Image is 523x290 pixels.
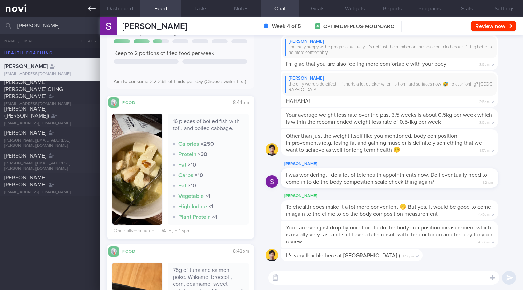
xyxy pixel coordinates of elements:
div: [PERSON_NAME] [281,192,519,200]
img: 16 pieces of boiled fish with tofu and boiled cabbage. [112,114,162,225]
div: [PERSON_NAME][EMAIL_ADDRESS][PERSON_NAME][DOMAIN_NAME] [4,138,96,148]
div: [EMAIL_ADDRESS][DOMAIN_NAME] [4,72,96,77]
span: Other than just the weight itself like you mentioned, body composition improvements (e.g. losing ... [286,133,482,153]
div: Food [119,248,147,254]
span: 3:16pm [479,98,490,104]
strong: × 250 [201,141,214,147]
span: [PERSON_NAME] [PERSON_NAME] [4,175,46,187]
span: Keep to 2 portions of fried food per week [114,50,214,56]
div: [PERSON_NAME] [285,76,494,81]
strong: × 1 [212,214,217,220]
span: [PERSON_NAME] ([PERSON_NAME]) [4,106,49,119]
span: Aim to consume 2.2-2.6L of fluids per day (Choose water first) [114,79,246,84]
strong: Vegetable [178,193,204,199]
span: [PERSON_NAME] [PERSON_NAME] CHNG [PERSON_NAME] [4,80,63,99]
span: [PERSON_NAME] [4,64,48,69]
div: [EMAIL_ADDRESS][DOMAIN_NAME] [4,121,96,126]
div: [PERSON_NAME] [285,39,494,45]
div: Food [119,99,147,105]
div: 16 pieces of boiled fish with tofu and boiled cabbage. [173,118,244,137]
span: It's very flexible here at [GEOGRAPHIC_DATA]:) [286,253,400,258]
span: 3:17pm [480,146,490,153]
strong: × 10 [188,162,196,168]
span: [PERSON_NAME] [4,153,46,159]
span: 4:50pm [403,252,414,259]
strong: Protein [178,152,196,157]
div: [PERSON_NAME][EMAIL_ADDRESS][PERSON_NAME][DOMAIN_NAME] [4,161,96,171]
span: [PERSON_NAME] [122,22,187,31]
strong: × 30 [198,152,207,157]
strong: × 10 [195,172,203,178]
span: [PERSON_NAME] [4,130,46,136]
span: 8:42pm [233,249,249,254]
span: 4:50pm [478,238,490,245]
span: 3:21pm [483,178,493,185]
strong: Carbs [178,172,193,178]
strong: Fat [178,183,186,188]
span: 3:16pm [479,119,490,125]
strong: Calories [178,141,199,147]
span: HAHAHA!! [286,98,312,104]
span: I'm glad that you are also feeling more comfortable with your body [286,61,446,67]
strong: × 1 [205,193,210,199]
span: 8:44pm [233,100,249,105]
div: i’m really happy w the progress, actually. it’s not just the number on the scale but clothes are ... [285,45,494,56]
div: Originally evaluated – [DATE], 8:45pm [114,228,191,234]
span: I was wondering, i do a lot of telehealth appointments now. Do I eventually need to come in to do... [286,172,487,185]
strong: Plant Protein [178,214,211,220]
strong: Week 4 of 5 [272,23,301,30]
div: [PERSON_NAME] [281,160,519,168]
span: Telehealth does make it a lot more convenient 🤭 But yes, it would be good to come in again to the... [286,204,491,217]
span: You can even just drop by our clinic to do the body composition measurement which is usually very... [286,225,492,244]
button: Review now [471,21,516,31]
div: [EMAIL_ADDRESS][DOMAIN_NAME] [4,102,96,107]
button: Chats [72,34,100,48]
div: [EMAIL_ADDRESS][DOMAIN_NAME] [4,190,96,195]
strong: × 10 [188,183,196,188]
div: the only weird side effect — it hurts a lot quicker when i sit on hard surfaces now. 🤣 no cushion... [285,82,494,93]
span: 4:49pm [478,210,490,217]
span: Your average weight loss rate over the past 3.5 weeks is about 0.5kg per week which is within the... [286,112,492,125]
strong: Fat [178,162,186,168]
strong: High Iodine [178,204,207,209]
span: OPTIMUM-PLUS-MOUNJARO [323,23,394,30]
span: 3:15pm [479,61,490,67]
strong: × 1 [208,204,213,209]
